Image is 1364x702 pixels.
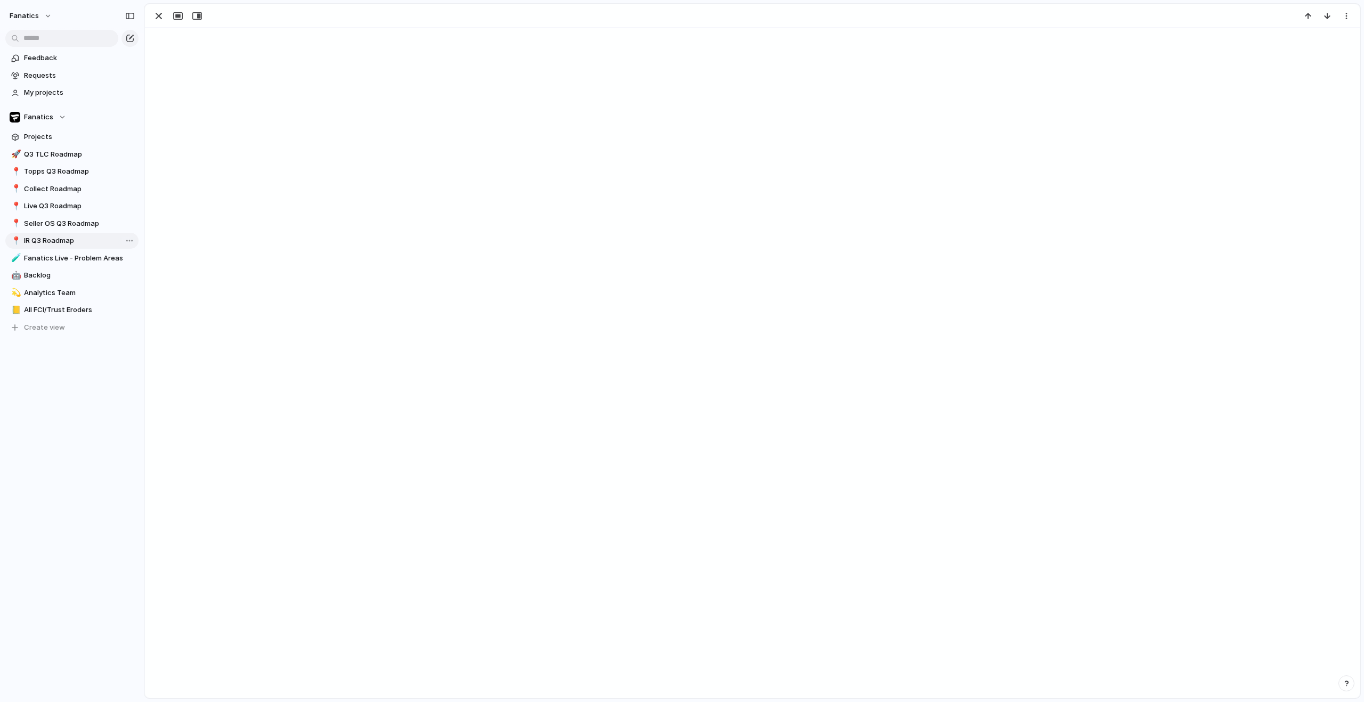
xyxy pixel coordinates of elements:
[5,129,139,145] a: Projects
[11,235,19,247] div: 📍
[11,304,19,316] div: 📒
[5,285,139,301] a: 💫Analytics Team
[11,183,19,195] div: 📍
[5,50,139,66] a: Feedback
[5,267,139,283] a: 🤖Backlog
[24,53,135,63] span: Feedback
[24,270,135,281] span: Backlog
[24,112,53,123] span: Fanatics
[11,217,19,230] div: 📍
[10,288,20,298] button: 💫
[5,216,139,232] a: 📍Seller OS Q3 Roadmap
[11,287,19,299] div: 💫
[5,233,139,249] a: 📍IR Q3 Roadmap
[5,164,139,179] a: 📍Topps Q3 Roadmap
[5,146,139,162] a: 🚀Q3 TLC Roadmap
[10,305,20,315] button: 📒
[5,302,139,318] a: 📒All FCI/Trust Eroders
[5,198,139,214] a: 📍Live Q3 Roadmap
[24,201,135,211] span: Live Q3 Roadmap
[5,109,139,125] button: Fanatics
[24,149,135,160] span: Q3 TLC Roadmap
[24,305,135,315] span: All FCI/Trust Eroders
[11,166,19,178] div: 📍
[10,184,20,194] button: 📍
[11,270,19,282] div: 🤖
[11,148,19,160] div: 🚀
[10,218,20,229] button: 📍
[11,200,19,213] div: 📍
[10,201,20,211] button: 📍
[24,288,135,298] span: Analytics Team
[24,70,135,81] span: Requests
[24,235,135,246] span: IR Q3 Roadmap
[24,322,65,333] span: Create view
[24,132,135,142] span: Projects
[10,270,20,281] button: 🤖
[10,253,20,264] button: 🧪
[5,320,139,336] button: Create view
[5,250,139,266] a: 🧪Fanatics Live - Problem Areas
[24,87,135,98] span: My projects
[10,166,20,177] button: 📍
[24,166,135,177] span: Topps Q3 Roadmap
[10,11,39,21] span: fanatics
[5,68,139,84] a: Requests
[5,85,139,101] a: My projects
[10,149,20,160] button: 🚀
[5,7,58,25] button: fanatics
[10,235,20,246] button: 📍
[5,181,139,197] a: 📍Collect Roadmap
[24,218,135,229] span: Seller OS Q3 Roadmap
[11,252,19,264] div: 🧪
[24,184,135,194] span: Collect Roadmap
[24,253,135,264] span: Fanatics Live - Problem Areas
